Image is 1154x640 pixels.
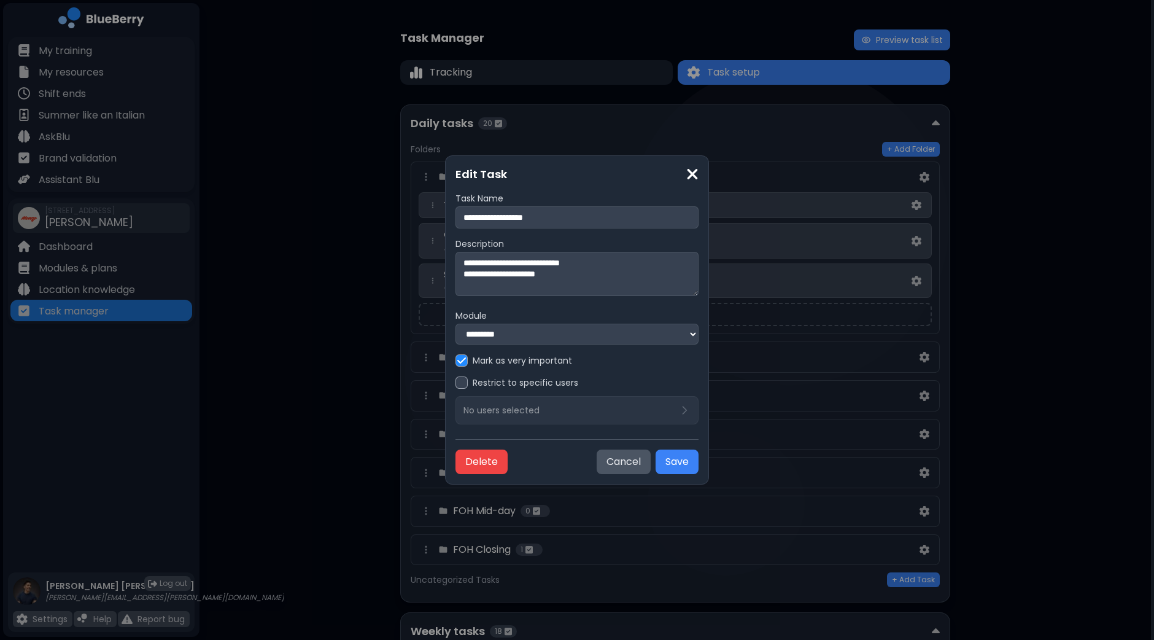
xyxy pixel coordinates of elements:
button: Save [656,450,699,474]
label: Task Name [455,193,699,204]
label: Mark as very important [473,355,572,366]
button: Delete [455,450,508,474]
label: Restrict to specific users [473,377,578,388]
label: Description [455,238,699,249]
button: Cancel [597,450,651,474]
img: close icon [686,166,699,182]
img: check [457,356,466,365]
label: Module [455,310,699,321]
h3: Edit Task [455,166,699,183]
